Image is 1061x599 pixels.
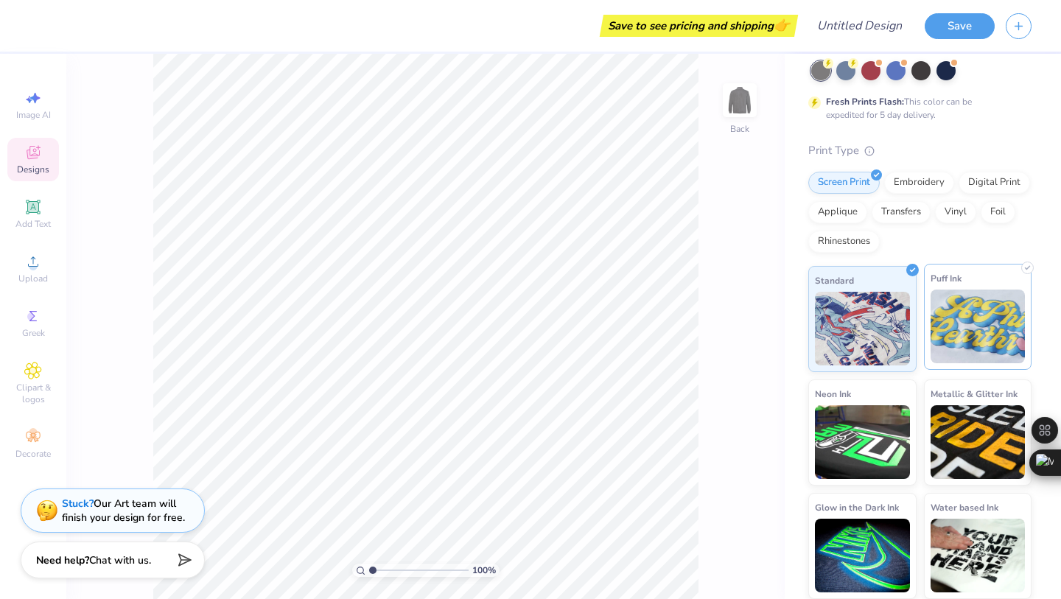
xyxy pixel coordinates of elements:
img: Puff Ink [931,290,1026,363]
span: Add Text [15,218,51,230]
img: Standard [815,292,910,365]
img: Neon Ink [815,405,910,479]
span: Neon Ink [815,386,851,402]
span: Metallic & Glitter Ink [931,386,1018,402]
div: Transfers [872,201,931,223]
span: Decorate [15,448,51,460]
span: Water based Ink [931,500,998,515]
div: Rhinestones [808,231,880,253]
button: Save [925,13,995,39]
span: Standard [815,273,854,288]
span: Clipart & logos [7,382,59,405]
div: Save to see pricing and shipping [603,15,794,37]
input: Untitled Design [805,11,914,41]
div: Embroidery [884,172,954,194]
span: Upload [18,273,48,284]
div: Screen Print [808,172,880,194]
strong: Need help? [36,553,89,567]
div: Digital Print [959,172,1030,194]
img: Glow in the Dark Ink [815,519,910,592]
span: Puff Ink [931,270,962,286]
span: 100 % [472,564,496,577]
div: This color can be expedited for 5 day delivery. [826,95,1007,122]
div: Back [730,122,749,136]
span: 👉 [774,16,790,34]
span: Chat with us. [89,553,151,567]
div: Applique [808,201,867,223]
img: Metallic & Glitter Ink [931,405,1026,479]
span: Greek [22,327,45,339]
div: Vinyl [935,201,976,223]
img: Water based Ink [931,519,1026,592]
span: Image AI [16,109,51,121]
strong: Stuck? [62,497,94,511]
img: Back [725,85,754,115]
div: Our Art team will finish your design for free. [62,497,185,525]
strong: Fresh Prints Flash: [826,96,904,108]
div: Print Type [808,142,1032,159]
span: Glow in the Dark Ink [815,500,899,515]
div: Foil [981,201,1015,223]
span: Designs [17,164,49,175]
